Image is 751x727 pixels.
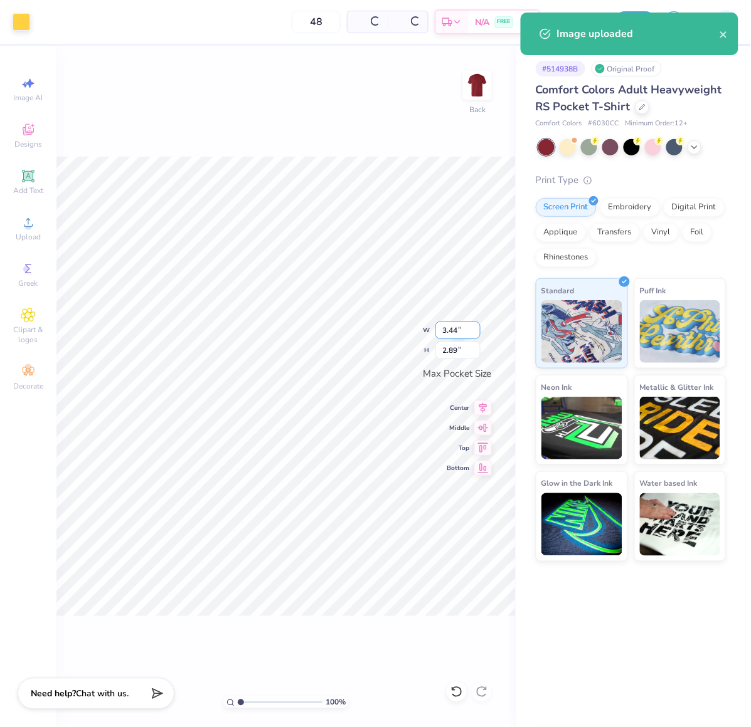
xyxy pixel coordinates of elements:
[640,380,714,394] span: Metallic & Glitter Ink
[536,223,586,242] div: Applique
[541,477,613,490] span: Glow in the Dark Ink
[536,82,722,114] span: Comfort Colors Adult Heavyweight RS Pocket T-Shirt
[292,11,341,33] input: – –
[13,381,43,391] span: Decorate
[600,198,660,217] div: Embroidery
[546,9,608,34] input: Untitled Design
[536,61,585,76] div: # 514938B
[31,688,76,700] strong: Need help?
[640,493,721,556] img: Water based Ink
[536,118,582,129] span: Comfort Colors
[683,223,712,242] div: Foil
[536,248,597,267] div: Rhinestones
[589,118,619,129] span: # 6030CC
[536,198,597,217] div: Screen Print
[541,300,622,363] img: Standard
[720,26,728,41] button: close
[447,464,469,473] span: Bottom
[326,697,346,708] span: 100 %
[498,18,511,26] span: FREE
[664,198,725,217] div: Digital Print
[541,284,575,297] span: Standard
[76,688,129,700] span: Chat with us.
[447,444,469,452] span: Top
[475,16,490,29] span: N/A
[640,397,721,459] img: Metallic & Glitter Ink
[541,397,622,459] img: Neon Ink
[541,493,622,556] img: Glow in the Dark Ink
[640,284,666,297] span: Puff Ink
[592,61,662,76] div: Original Proof
[6,325,50,345] span: Clipart & logos
[640,300,721,363] img: Puff Ink
[626,118,688,129] span: Minimum Order: 12 +
[536,173,726,187] div: Print Type
[14,93,43,103] span: Image AI
[14,139,42,149] span: Designs
[590,223,640,242] div: Transfers
[13,186,43,196] span: Add Text
[644,223,679,242] div: Vinyl
[19,278,38,288] span: Greek
[447,404,469,412] span: Center
[447,424,469,432] span: Middle
[541,380,572,394] span: Neon Ink
[16,232,41,242] span: Upload
[469,104,486,115] div: Back
[465,73,490,98] img: Back
[640,477,698,490] span: Water based Ink
[557,26,720,41] div: Image uploaded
